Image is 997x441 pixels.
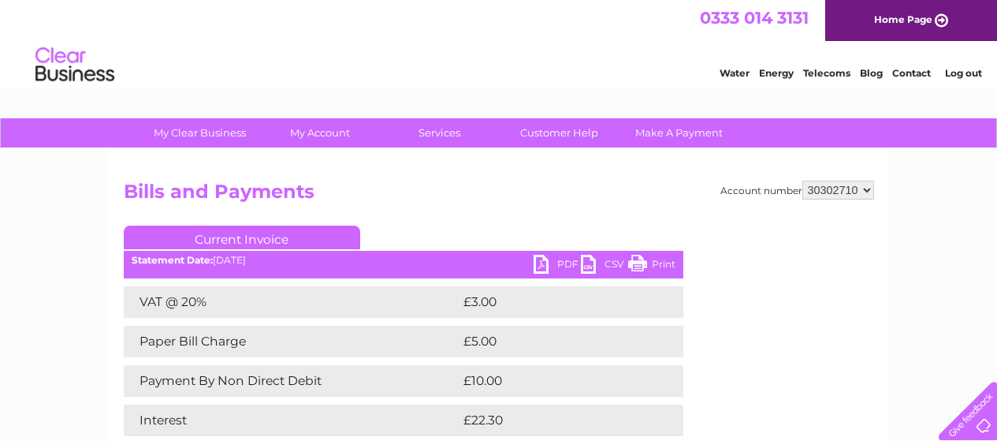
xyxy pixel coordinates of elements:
[892,67,931,79] a: Contact
[720,67,750,79] a: Water
[124,255,683,266] div: [DATE]
[124,226,360,249] a: Current Invoice
[124,405,459,436] td: Interest
[581,255,628,278] a: CSV
[135,118,265,148] a: My Clear Business
[374,118,504,148] a: Services
[700,8,809,28] a: 0333 014 3131
[459,326,647,357] td: £5.00
[534,255,581,278] a: PDF
[628,255,675,278] a: Print
[255,118,385,148] a: My Account
[459,405,651,436] td: £22.30
[614,118,744,148] a: Make A Payment
[720,181,874,200] div: Account number
[124,181,874,211] h2: Bills and Payments
[124,365,459,397] td: Payment By Non Direct Debit
[459,365,651,397] td: £10.00
[945,67,982,79] a: Log out
[124,326,459,357] td: Paper Bill Charge
[132,254,213,266] b: Statement Date:
[35,41,115,89] img: logo.png
[124,286,459,318] td: VAT @ 20%
[494,118,624,148] a: Customer Help
[759,67,794,79] a: Energy
[860,67,883,79] a: Blog
[459,286,647,318] td: £3.00
[127,9,872,77] div: Clear Business is a trading name of Verastar Limited (registered in [GEOGRAPHIC_DATA] No. 3667643...
[803,67,850,79] a: Telecoms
